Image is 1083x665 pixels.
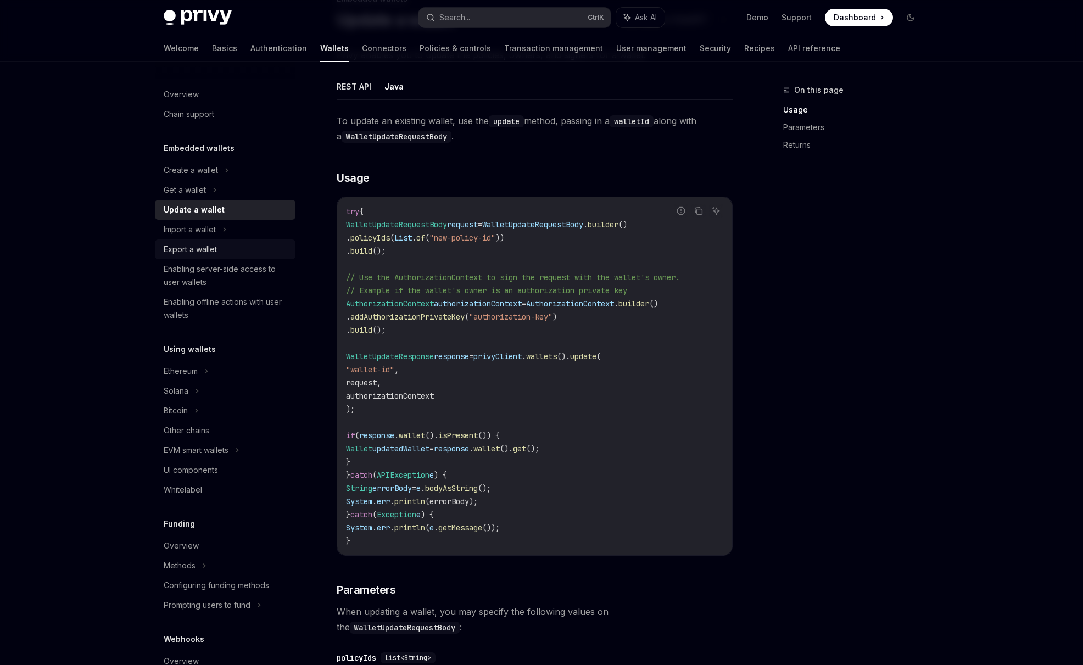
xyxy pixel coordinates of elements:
button: Report incorrect code [674,204,688,218]
span: of [416,233,425,243]
a: Demo [746,12,768,23]
div: Methods [164,559,196,572]
a: Overview [155,85,295,104]
span: . [583,220,588,230]
a: Dashboard [825,9,893,26]
span: . [346,325,350,335]
span: "wallet-id" [346,365,394,375]
span: (); [372,325,386,335]
img: dark logo [164,10,232,25]
span: = [478,220,482,230]
span: ( [355,431,359,440]
span: try [346,206,359,216]
div: policyIds [337,652,376,663]
span: . [346,233,350,243]
code: WalletUpdateRequestBody [342,131,451,143]
span: wallets [526,351,557,361]
code: WalletUpdateRequestBody [350,622,460,634]
span: { [359,206,364,216]
span: . [346,312,350,322]
span: err [377,496,390,506]
h5: Embedded wallets [164,142,235,155]
a: Welcome [164,35,199,62]
span: println [394,496,425,506]
span: . [394,431,399,440]
a: Basics [212,35,237,62]
span: e [429,523,434,533]
div: EVM smart wallets [164,444,228,457]
span: ( [372,470,377,480]
a: Recipes [744,35,775,62]
span: ) { [434,470,447,480]
a: Support [781,12,812,23]
button: Ask AI [616,8,665,27]
span: ( [390,233,394,243]
span: Parameters [337,582,395,597]
span: APIException [377,470,429,480]
span: response [359,431,394,440]
div: Chain support [164,108,214,121]
span: ); [346,404,355,414]
a: Connectors [362,35,406,62]
a: Update a wallet [155,200,295,220]
span: ( [465,312,469,322]
a: Transaction management [504,35,603,62]
a: Authentication [250,35,307,62]
span: Ask AI [635,12,657,23]
span: . [346,246,350,256]
span: WalletUpdateRequestBody [482,220,583,230]
span: = [522,299,526,309]
span: wallet [399,431,425,440]
div: Export a wallet [164,243,217,256]
span: On this page [794,83,844,97]
span: authorizationContext [346,391,434,401]
a: Security [700,35,731,62]
span: )) [495,233,504,243]
button: Search...CtrlK [418,8,611,27]
span: // Example if the wallet's owner is an authorization private key [346,286,627,295]
span: err [377,523,390,533]
a: Policies & controls [420,35,491,62]
a: Overview [155,536,295,556]
div: Bitcoin [164,404,188,417]
span: Wallet [346,444,372,454]
span: request [447,220,478,230]
span: catch [350,510,372,519]
span: , [394,365,399,375]
code: walletId [610,115,654,127]
span: } [346,536,350,546]
span: (). [557,351,570,361]
span: AuthorizationContext [346,299,434,309]
span: build [350,325,372,335]
span: errorBody [372,483,412,493]
span: String [346,483,372,493]
a: Export a wallet [155,239,295,259]
span: addAuthorizationPrivateKey [350,312,465,322]
span: (); [478,483,491,493]
a: Chain support [155,104,295,124]
span: ) [552,312,557,322]
span: = [469,351,473,361]
span: update [570,351,596,361]
span: (); [372,246,386,256]
span: . [372,523,377,533]
span: bodyAsString [425,483,478,493]
span: } [346,457,350,467]
span: getMessage [438,523,482,533]
div: Enabling offline actions with user wallets [164,295,289,322]
span: request, [346,378,381,388]
div: Overview [164,88,199,101]
div: Get a wallet [164,183,206,197]
span: (errorBody); [425,496,478,506]
span: ( [425,233,429,243]
span: response [434,351,469,361]
span: updatedWallet [372,444,429,454]
span: List [394,233,412,243]
a: Parameters [783,119,928,136]
span: "new-policy-id" [429,233,495,243]
span: ) { [421,510,434,519]
div: UI components [164,463,218,477]
span: () [649,299,658,309]
span: ()); [482,523,500,533]
span: } [346,470,350,480]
